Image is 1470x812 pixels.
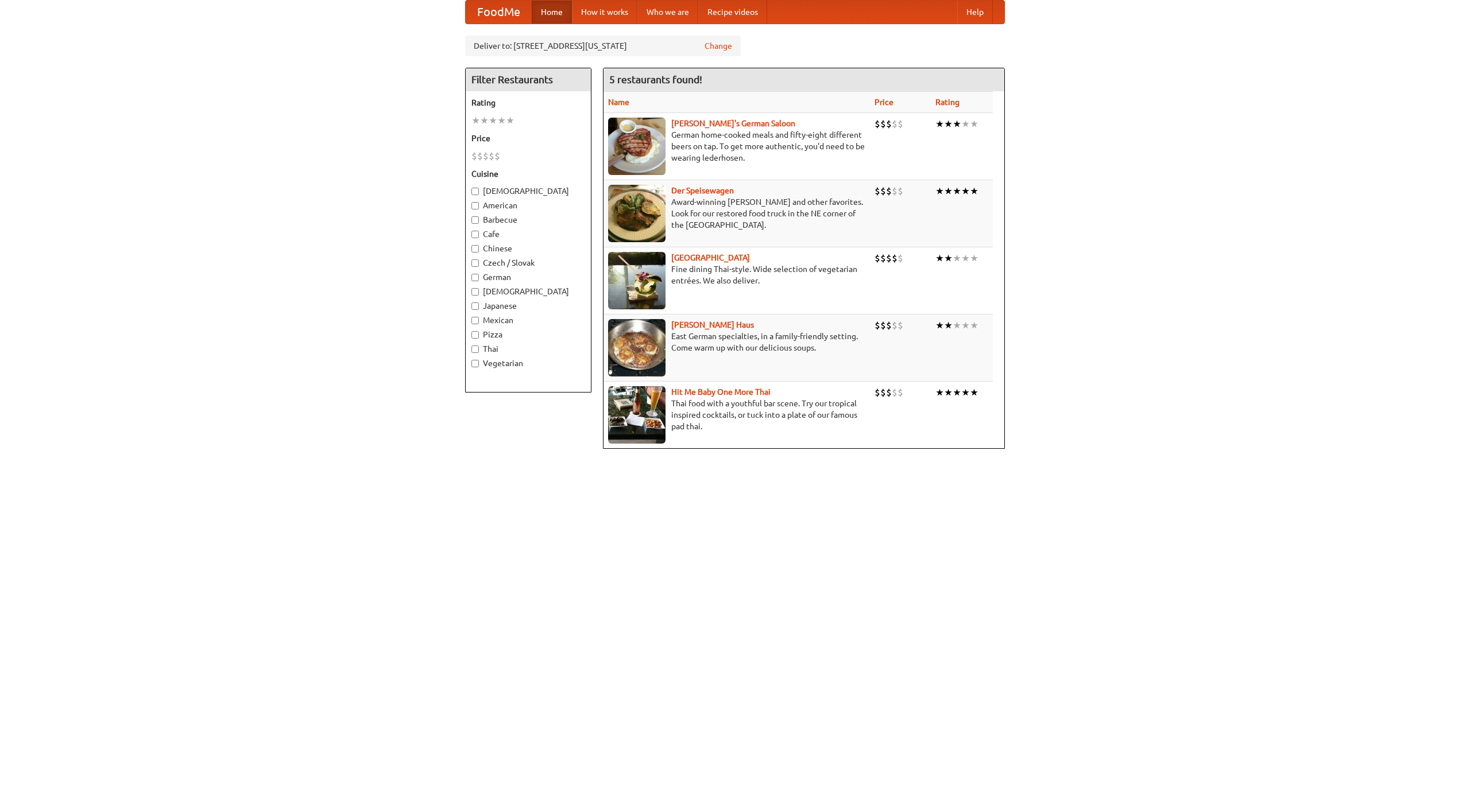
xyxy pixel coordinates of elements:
li: $ [880,118,886,130]
li: ★ [497,114,506,127]
li: $ [898,252,903,265]
label: Cafe [471,228,585,240]
h5: Price [471,133,585,144]
p: East German specialties, in a family-friendly setting. Come warm up with our delicious soups. [608,331,865,353]
label: Chinese [471,243,585,254]
a: Name [608,98,629,107]
img: kohlhaus.jpg [608,319,666,376]
label: Japanese [471,300,585,312]
li: ★ [970,386,978,399]
img: esthers.jpg [608,118,666,175]
li: ★ [944,118,953,130]
li: $ [886,319,892,332]
li: ★ [935,252,944,265]
li: $ [880,252,886,265]
li: $ [880,319,886,332]
p: German home-cooked meals and fifty-eight different beers on tap. To get more authentic, you'd nee... [608,129,865,164]
a: FoodMe [466,1,532,24]
li: ★ [935,319,944,332]
li: $ [875,319,880,332]
label: [DEMOGRAPHIC_DATA] [471,185,585,197]
input: American [471,202,479,209]
a: [GEOGRAPHIC_DATA] [671,253,750,262]
li: $ [898,319,903,332]
li: $ [892,118,898,130]
a: Recipe videos [698,1,767,24]
label: Vegetarian [471,358,585,369]
a: Who we are [637,1,698,24]
li: ★ [961,319,970,332]
li: $ [886,252,892,265]
h5: Rating [471,97,585,108]
h5: Cuisine [471,168,585,180]
li: ★ [970,185,978,197]
li: ★ [953,252,961,265]
li: ★ [953,386,961,399]
li: ★ [480,114,489,127]
li: $ [892,252,898,265]
li: $ [875,118,880,130]
li: $ [892,386,898,399]
h4: Filter Restaurants [466,68,591,91]
input: Czech / Slovak [471,259,479,267]
a: Hit Me Baby One More Thai [671,387,771,397]
li: ★ [506,114,514,127]
li: $ [489,150,494,162]
li: $ [880,386,886,399]
a: Der Speisewagen [671,186,734,195]
li: $ [898,386,903,399]
li: $ [898,118,903,130]
li: $ [483,150,489,162]
p: Award-winning [PERSON_NAME] and other favorites. Look for our restored food truck in the NE corne... [608,196,865,231]
input: Vegetarian [471,360,479,367]
li: ★ [935,386,944,399]
p: Fine dining Thai-style. Wide selection of vegetarian entrées. We also deliver. [608,263,865,286]
label: American [471,200,585,211]
img: speisewagen.jpg [608,185,666,242]
label: Czech / Slovak [471,257,585,269]
input: Japanese [471,302,479,310]
label: German [471,271,585,283]
input: [DEMOGRAPHIC_DATA] [471,188,479,195]
ng-pluralize: 5 restaurants found! [609,74,702,85]
img: babythai.jpg [608,386,666,444]
a: Home [532,1,572,24]
p: Thai food with a youthful bar scene. Try our tropical inspired cocktails, or tuck into a plate of... [608,398,865,432]
li: $ [886,185,892,197]
li: ★ [961,252,970,265]
li: ★ [953,185,961,197]
input: Chinese [471,245,479,252]
li: ★ [935,185,944,197]
li: ★ [935,118,944,130]
li: $ [880,185,886,197]
li: ★ [970,319,978,332]
li: ★ [953,118,961,130]
li: ★ [961,118,970,130]
input: Cafe [471,231,479,238]
li: $ [892,319,898,332]
li: ★ [961,386,970,399]
li: ★ [471,114,480,127]
li: ★ [970,118,978,130]
label: Barbecue [471,214,585,226]
label: Thai [471,343,585,355]
li: $ [886,118,892,130]
b: [PERSON_NAME]'s German Saloon [671,119,795,128]
a: [PERSON_NAME] Haus [671,320,754,329]
li: $ [494,150,500,162]
li: $ [892,185,898,197]
li: $ [477,150,483,162]
a: Help [957,1,993,24]
div: Deliver to: [STREET_ADDRESS][US_STATE] [465,36,741,56]
img: satay.jpg [608,252,666,309]
li: $ [886,386,892,399]
li: $ [875,386,880,399]
input: Thai [471,345,479,353]
label: Mexican [471,314,585,326]
li: ★ [944,252,953,265]
label: [DEMOGRAPHIC_DATA] [471,286,585,297]
input: [DEMOGRAPHIC_DATA] [471,288,479,296]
